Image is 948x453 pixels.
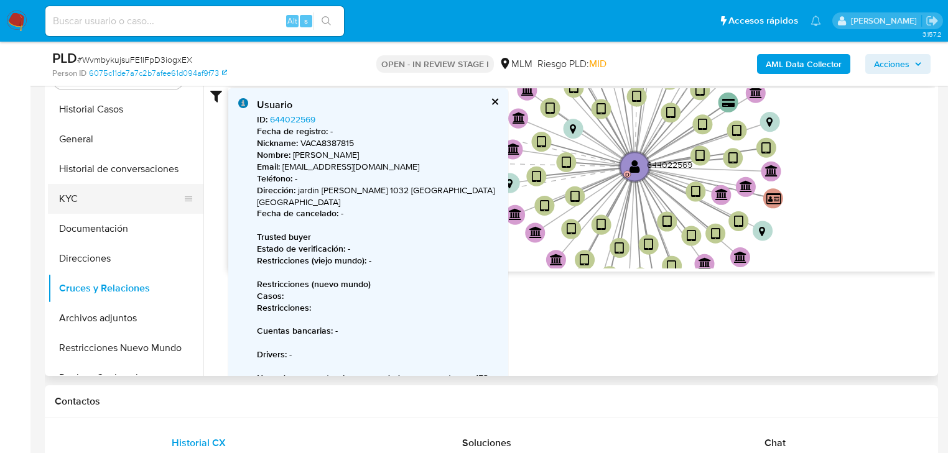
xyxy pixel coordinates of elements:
span: 3.157.2 [922,29,942,39]
b: Fecha de registro : [257,125,328,137]
text:  [569,81,579,95]
text:  [567,222,576,236]
b: Restricciones (nuevo mundo) [257,278,371,290]
div: Usuario [257,98,498,112]
text:  [732,124,741,138]
p: - [257,208,498,219]
text:  [570,124,576,135]
text:  [740,180,753,192]
button: Cruces y Relaciones [48,273,203,303]
b: Casos : [257,290,284,302]
button: KYC [48,184,193,214]
text:  [615,240,624,255]
text:  [766,191,781,204]
b: Cuentas bancarias : [257,324,333,337]
text:  [532,169,541,183]
b: Estado de verificación : [257,242,345,255]
span: Riesgo PLD: [537,57,606,71]
text:  [722,98,735,108]
b: Restricciones (viejo mundo) : [257,254,366,267]
div: MLM [499,57,532,71]
button: Historial de conversaciones [48,154,203,184]
text:  [662,214,672,229]
button: Acciones [865,54,931,74]
b: Nombre : [257,149,290,161]
text: 644022569 [647,158,692,171]
b: Person ID [52,68,86,79]
b: Email : [257,160,280,173]
text:  [750,86,763,98]
a: Notificaciones [811,16,821,26]
p: jardin [PERSON_NAME] 1032 [GEOGRAPHIC_DATA] [GEOGRAPHIC_DATA] [257,185,498,208]
button: cerrar [490,98,498,106]
b: No podemos mostrar los cruces dado que conecta con 152 [257,372,488,384]
button: Devices Geolocation [48,363,203,393]
text:  [521,84,534,96]
h1: Contactos [55,395,928,408]
button: Historial Casos [48,94,203,124]
text:  [540,198,549,213]
text:  [667,259,676,273]
p: erika.juarez@mercadolibre.com.mx [851,15,921,27]
text:  [597,102,606,116]
text: D [625,170,630,178]
button: Documentación [48,214,203,244]
b: PLD [52,48,77,68]
span: Soluciones [462,436,511,450]
text:  [761,140,771,155]
b: AML Data Collector [766,54,842,74]
text:  [695,149,705,163]
span: # WvmbykujsuFE1lFpD3iogxEX [77,53,192,66]
text:  [529,226,542,238]
p: - [257,173,498,185]
button: Archivos adjuntos [48,303,203,333]
p: - [257,325,498,337]
text:  [666,106,676,120]
b: Drivers : [257,348,287,360]
span: s [304,15,308,27]
span: Historial CX [172,436,226,450]
button: AML Data Collector [757,54,850,74]
text:  [550,253,563,265]
text:  [695,83,705,98]
a: 6075c11de7a7c2b7afee61d094af9f73 [89,68,227,79]
span: Acciones [874,54,909,74]
p: VACA8387815 [257,137,498,149]
text:  [691,185,700,199]
text:  [734,214,743,228]
text:  [644,237,653,252]
span: Alt [287,15,297,27]
p: OPEN - IN REVIEW STAGE I [376,55,494,73]
text:  [711,226,720,240]
text:  [734,250,747,262]
text:  [597,217,606,232]
input: Buscar usuario o caso... [45,13,344,29]
button: Direcciones [48,244,203,273]
text:  [632,89,641,104]
text:  [699,257,712,269]
p: [EMAIL_ADDRESS][DOMAIN_NAME] [257,161,498,173]
span: MID [589,57,606,71]
a: 644022569 [270,113,315,126]
text:  [728,151,738,165]
text:  [765,165,778,176]
text:  [509,208,522,220]
b: Dirección : [257,184,295,196]
text:  [698,117,707,132]
button: search-icon [314,12,339,30]
text:  [546,101,555,115]
b: Nickname : [257,137,298,149]
text:  [687,229,696,243]
p: - [257,349,498,360]
b: Restricciones : [257,301,311,314]
text:  [580,253,589,267]
button: General [48,124,203,154]
b: ID : [257,113,267,126]
text:  [507,143,520,155]
text:  [715,188,728,200]
button: Restricciones Nuevo Mundo [48,333,203,363]
text:  [537,135,546,149]
a: Salir [926,14,939,27]
p: - [257,243,498,255]
p: - [257,126,498,137]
